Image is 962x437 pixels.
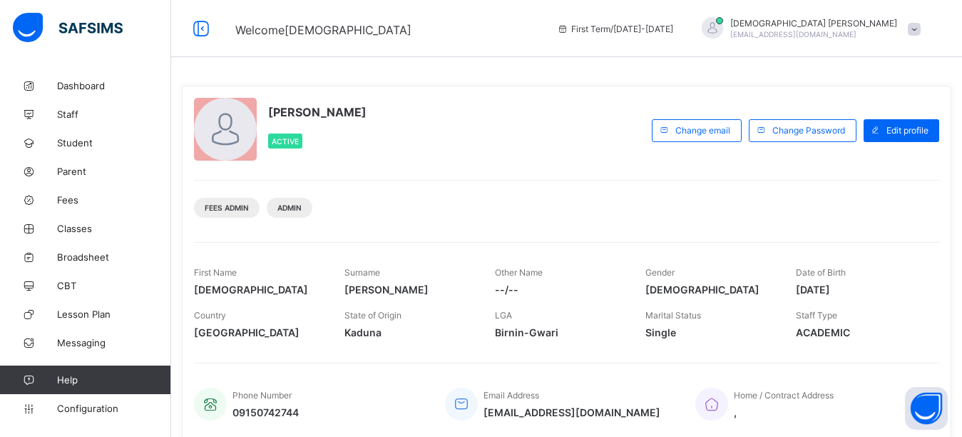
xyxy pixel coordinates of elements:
[495,283,624,296] span: --/--
[57,166,171,177] span: Parent
[57,80,171,91] span: Dashboard
[13,13,123,43] img: safsims
[232,406,299,418] span: 09150742744
[645,283,774,296] span: [DEMOGRAPHIC_DATA]
[796,326,925,338] span: ACADEMIC
[344,283,474,296] span: [PERSON_NAME]
[495,267,543,278] span: Other Name
[734,390,834,401] span: Home / Contract Address
[687,17,928,41] div: IsaiahPaul
[645,310,701,321] span: Marital Status
[268,105,367,119] span: [PERSON_NAME]
[796,310,837,321] span: Staff Type
[730,18,897,29] span: [DEMOGRAPHIC_DATA] [PERSON_NAME]
[675,125,730,136] span: Change email
[495,310,512,321] span: LGA
[344,310,401,321] span: State of Origin
[772,125,845,136] span: Change Password
[645,267,675,278] span: Gender
[194,326,323,338] span: [GEOGRAPHIC_DATA]
[232,390,292,401] span: Phone Number
[645,326,774,338] span: Single
[796,283,925,296] span: [DATE]
[344,326,474,338] span: Kaduna
[57,137,171,149] span: Student
[557,24,673,34] span: session/term information
[495,326,624,338] span: Birnin-Gwari
[235,23,411,37] span: Welcome [DEMOGRAPHIC_DATA]
[886,125,928,136] span: Edit profile
[272,137,299,146] span: Active
[194,283,323,296] span: [DEMOGRAPHIC_DATA]
[905,387,948,430] button: Open asap
[57,109,171,120] span: Staff
[205,204,249,212] span: Fees Admin
[57,251,171,263] span: Broadsheet
[57,403,170,414] span: Configuration
[57,374,170,386] span: Help
[277,204,302,212] span: Admin
[796,267,846,278] span: Date of Birth
[194,267,237,278] span: First Name
[57,280,171,291] span: CBT
[483,406,660,418] span: [EMAIL_ADDRESS][DOMAIN_NAME]
[57,337,171,348] span: Messaging
[194,310,226,321] span: Country
[57,223,171,234] span: Classes
[57,308,171,320] span: Lesson Plan
[57,194,171,206] span: Fees
[344,267,380,278] span: Surname
[734,406,834,418] span: ,
[483,390,539,401] span: Email Address
[730,30,856,39] span: [EMAIL_ADDRESS][DOMAIN_NAME]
